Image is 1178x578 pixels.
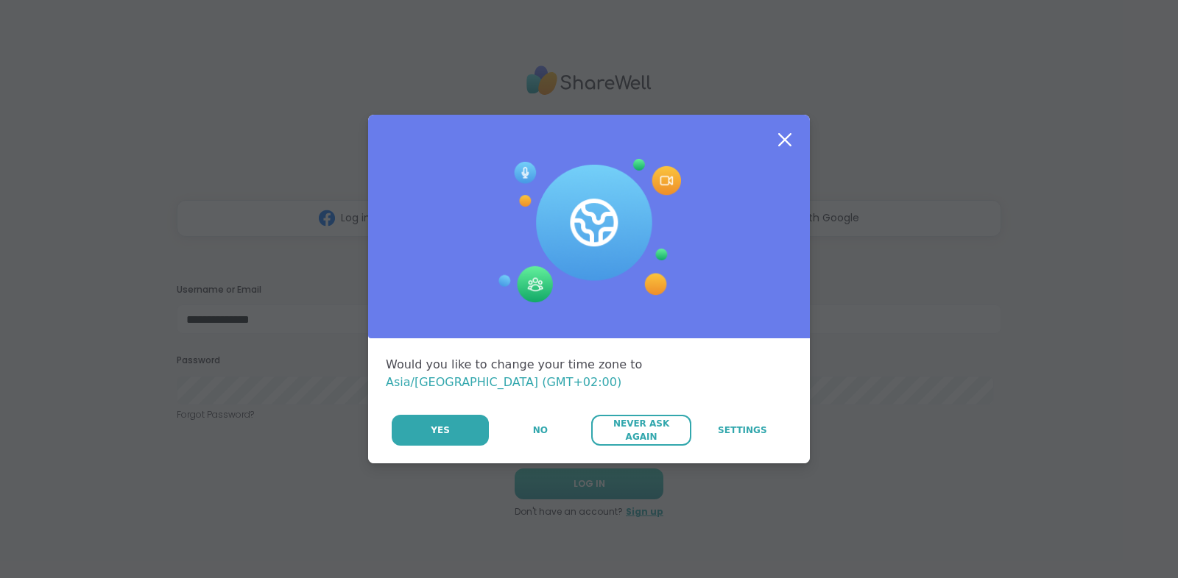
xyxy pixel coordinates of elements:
[490,415,590,446] button: No
[497,159,681,303] img: Session Experience
[386,375,621,389] span: Asia/[GEOGRAPHIC_DATA] (GMT+02:00)
[392,415,489,446] button: Yes
[431,424,450,437] span: Yes
[386,356,792,391] div: Would you like to change your time zone to
[718,424,767,437] span: Settings
[591,415,691,446] button: Never Ask Again
[599,417,683,443] span: Never Ask Again
[693,415,792,446] a: Settings
[533,424,548,437] span: No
